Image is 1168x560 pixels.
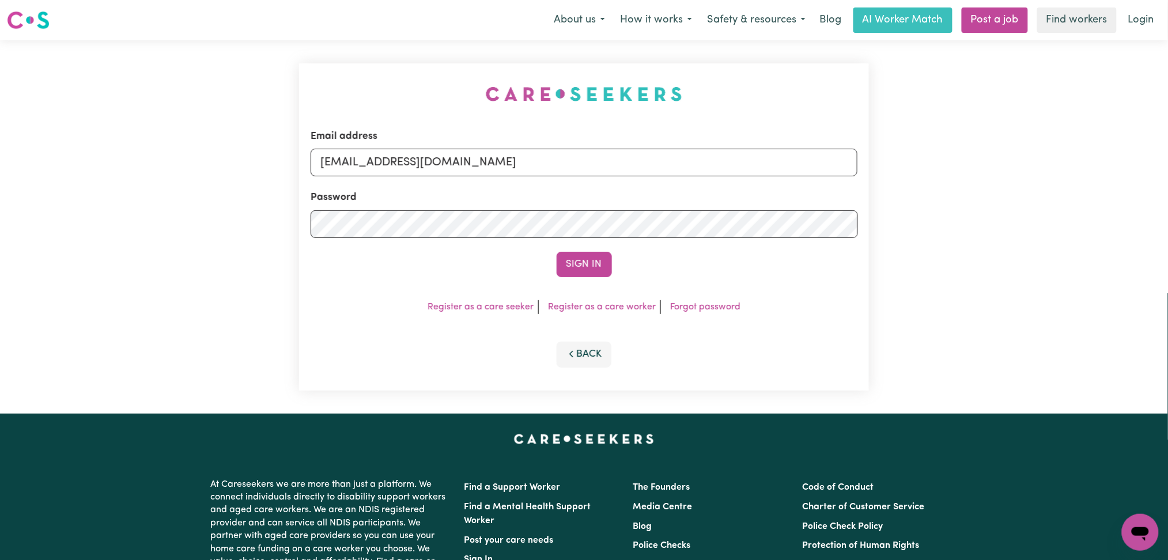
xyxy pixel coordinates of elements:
a: Find a Mental Health Support Worker [464,502,591,525]
button: How it works [613,8,700,32]
a: Find workers [1037,7,1117,33]
a: Media Centre [633,502,693,512]
label: Email address [311,129,377,144]
input: Email address [311,149,858,176]
a: Police Check Policy [802,522,883,531]
a: Careseekers logo [7,7,50,33]
a: Police Checks [633,541,691,550]
button: Safety & resources [700,8,813,32]
img: Careseekers logo [7,10,50,31]
a: Charter of Customer Service [802,502,924,512]
a: Careseekers home page [514,434,654,444]
a: Blog [813,7,849,33]
a: Code of Conduct [802,483,874,492]
button: About us [546,8,613,32]
a: Blog [633,522,652,531]
label: Password [311,190,357,205]
a: Find a Support Worker [464,483,561,492]
a: Register as a care worker [548,302,656,312]
a: Forgot password [670,302,740,312]
a: The Founders [633,483,690,492]
a: Register as a care seeker [428,302,534,312]
a: Login [1121,7,1161,33]
a: Protection of Human Rights [802,541,919,550]
button: Back [557,342,612,367]
button: Sign In [557,252,612,277]
a: Post a job [962,7,1028,33]
a: Post your care needs [464,536,554,545]
a: AI Worker Match [853,7,952,33]
iframe: Button to launch messaging window [1122,514,1159,551]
